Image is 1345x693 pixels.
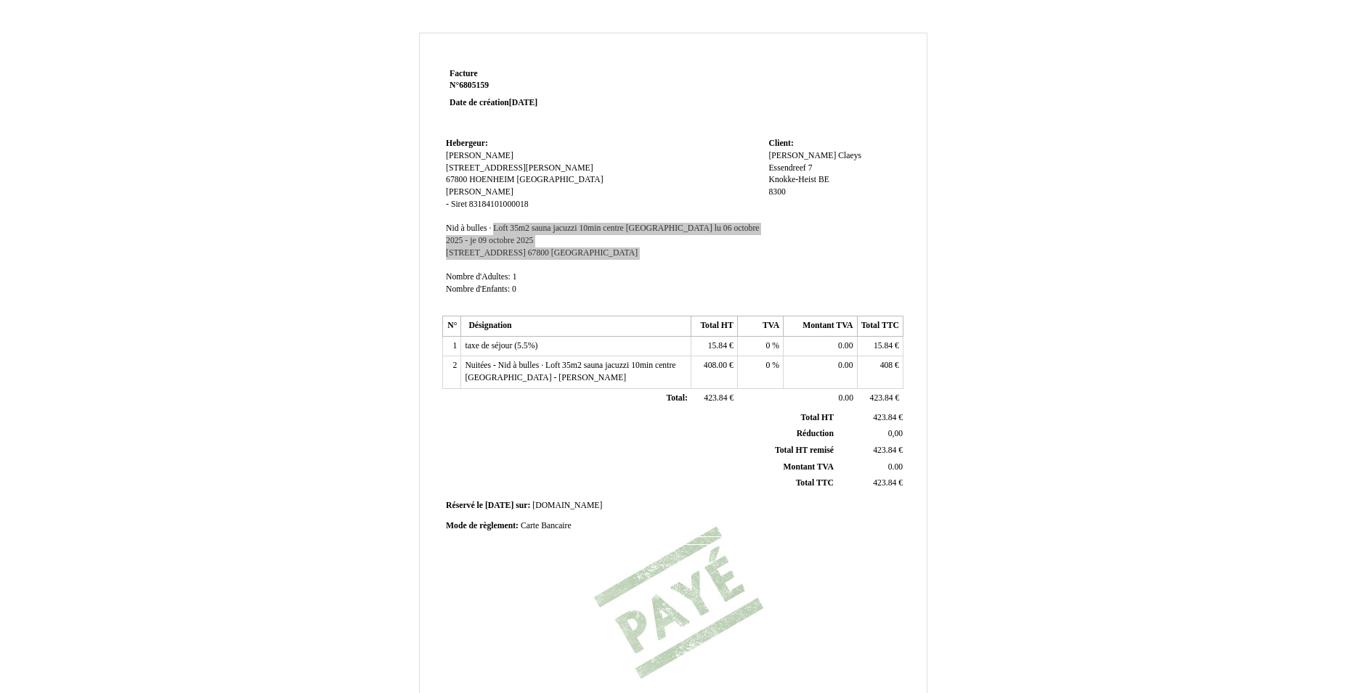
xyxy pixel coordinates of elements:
[766,341,771,350] span: 0
[691,356,737,388] td: €
[446,200,449,209] span: -
[838,151,861,160] span: Claeys
[796,478,834,488] span: Total TTC
[797,429,834,438] span: Réduction
[446,151,513,160] span: [PERSON_NAME]
[446,248,526,258] span: [STREET_ADDRESS]
[704,361,727,370] span: 408.00
[521,521,572,530] span: Carte Bancaire
[465,361,675,382] span: Nuitées - Nid à bulles · Loft 35m2 sauna jacuzzi 10min centre [GEOGRAPHIC_DATA] - [PERSON_NAME]
[469,175,514,184] span: HOENHEIM
[446,187,513,197] span: [PERSON_NAME]
[837,410,906,426] td: €
[708,341,727,350] span: 15.84
[768,139,793,148] span: Client:
[775,446,834,455] span: Total HT remisé
[485,501,513,510] span: [DATE]
[873,478,896,488] span: 423.84
[888,429,903,438] span: 0,00
[459,81,489,90] span: 6805159
[838,341,853,350] span: 0.00
[768,187,785,197] span: 8300
[737,316,783,337] th: TVA
[446,272,511,282] span: Nombre d'Adultes:
[801,413,834,422] span: Total HT
[768,175,816,184] span: Knokke-Heist
[857,316,903,337] th: Total TTC
[551,248,638,258] span: [GEOGRAPHIC_DATA]
[737,356,783,388] td: %
[870,393,893,403] span: 423.84
[450,69,478,78] span: Facture
[873,446,896,455] span: 423.84
[509,98,537,107] span: [DATE]
[446,521,519,530] span: Mode de règlement:
[446,163,593,173] span: [STREET_ADDRESS][PERSON_NAME]
[443,356,461,388] td: 2
[818,175,829,184] span: BE
[737,336,783,356] td: %
[784,316,857,337] th: Montant TVA
[691,316,737,337] th: Total HT
[512,284,516,294] span: 0
[768,163,812,173] span: Essendreef 7
[446,175,467,184] span: 67800
[666,393,687,403] span: Total:
[516,501,530,510] span: sur:
[528,248,549,258] span: 67800
[451,200,529,209] span: Siret 83184101000018
[838,361,853,370] span: 0.00
[446,139,488,148] span: Hebergeur:
[837,443,906,459] td: €
[443,316,461,337] th: N°
[461,316,691,337] th: Désignation
[450,80,623,91] strong: N°
[839,393,853,403] span: 0.00
[880,361,893,370] span: 408
[691,336,737,356] td: €
[768,151,836,160] span: [PERSON_NAME]
[450,98,537,107] strong: Date de création
[443,336,461,356] td: 1
[857,356,903,388] td: €
[784,462,834,472] span: Montant TVA
[691,388,737,409] td: €
[888,462,903,472] span: 0.00
[837,475,906,492] td: €
[873,413,896,422] span: 423.84
[516,175,603,184] span: [GEOGRAPHIC_DATA]
[874,341,893,350] span: 15.84
[446,224,759,245] span: lu 06 octobre 2025 - je 09 octobre 2025
[446,224,712,233] span: Nid à bulles · Loft 35m2 sauna jacuzzi 10min centre [GEOGRAPHIC_DATA]
[513,272,517,282] span: 1
[766,361,771,370] span: 0
[857,336,903,356] td: €
[446,501,483,510] span: Réservé le
[704,393,727,403] span: 423.84
[465,341,537,350] span: taxe de séjour (5.5%)
[446,284,510,294] span: Nombre d'Enfants:
[532,501,602,510] span: [DOMAIN_NAME]
[857,388,903,409] td: €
